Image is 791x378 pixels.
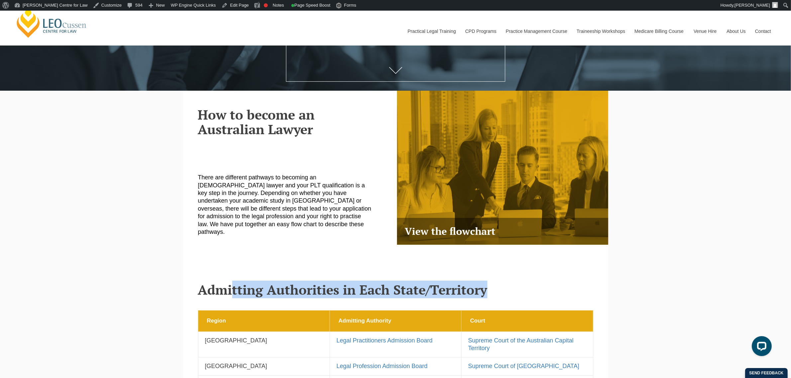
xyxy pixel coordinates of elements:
a: Venue Hire [689,17,722,46]
a: Practice Management Course [501,17,572,46]
iframe: LiveChat chat widget [746,333,774,361]
a: About Us [722,17,750,46]
h2: Admitting Authorities in Each State/Territory [198,282,593,297]
span: [PERSON_NAME] [735,3,770,8]
p: [GEOGRAPHIC_DATA] [205,362,323,370]
a: View the flowchart [397,91,608,245]
div: Focus keyphrase not set [264,3,268,7]
a: [PERSON_NAME] Centre for Law [15,7,88,39]
th: Admitting Authority [330,311,461,331]
p: There are different pathways to becoming an [DEMOGRAPHIC_DATA] lawyer and your PLT qualification ... [198,174,371,236]
a: CPD Programs [460,17,501,46]
th: Region [198,311,330,331]
a: Practical Legal Training [403,17,460,46]
a: Supreme Court of [GEOGRAPHIC_DATA] [468,363,579,369]
p: [GEOGRAPHIC_DATA] [205,337,323,344]
h2: How to become an Australian Lawyer [198,107,391,137]
a: Medicare Billing Course [630,17,689,46]
h3: View the flowchart [397,218,608,245]
a: Legal Profession Admission Board [337,363,428,369]
a: Traineeship Workshops [572,17,630,46]
a: Legal Practitioners Admission Board [337,337,433,344]
a: Contact [750,17,776,46]
a: Supreme Court of the Australian Capital Territory [468,337,573,351]
th: Court [461,311,593,331]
